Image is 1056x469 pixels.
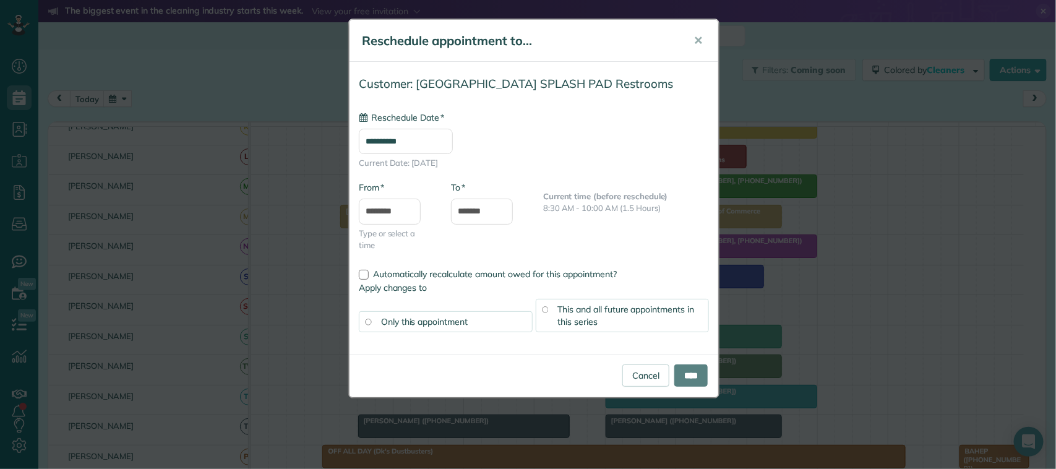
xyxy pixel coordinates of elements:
span: Current Date: [DATE] [359,157,709,169]
span: Automatically recalculate amount owed for this appointment? [373,269,617,280]
input: Only this appointment [365,319,371,325]
input: This and all future appointments in this series [542,306,548,312]
a: Cancel [622,364,669,387]
span: Type or select a time [359,228,432,251]
h4: Customer: [GEOGRAPHIC_DATA] SPLASH PAD Restrooms [359,77,709,90]
label: To [451,181,465,194]
p: 8:30 AM - 10:00 AM (1.5 Hours) [543,202,709,214]
label: Apply changes to [359,282,709,294]
span: ✕ [693,33,703,48]
label: Reschedule Date [359,111,444,124]
label: From [359,181,384,194]
span: This and all future appointments in this series [558,304,695,327]
span: Only this appointment [381,316,468,327]
b: Current time (before reschedule) [543,191,668,201]
h5: Reschedule appointment to... [362,32,676,49]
